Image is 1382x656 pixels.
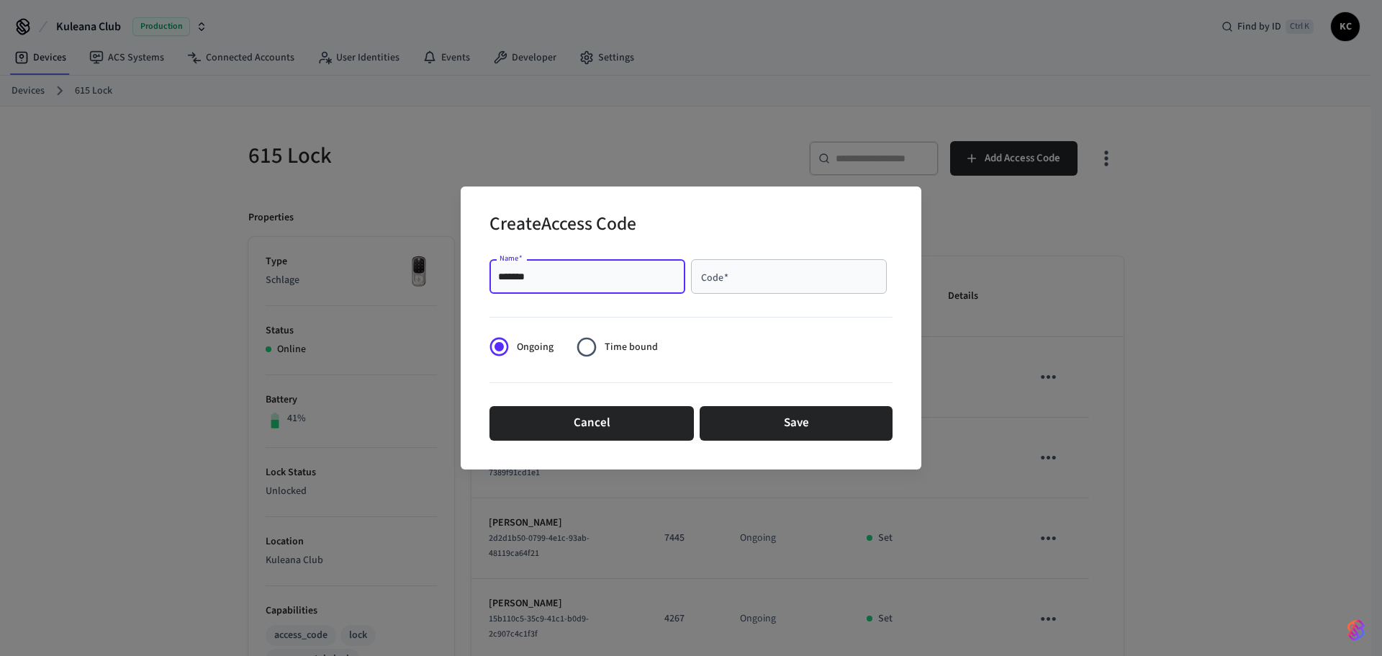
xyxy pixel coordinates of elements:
[500,253,523,264] label: Name
[605,340,658,355] span: Time bound
[489,406,694,441] button: Cancel
[489,204,636,248] h2: Create Access Code
[517,340,554,355] span: Ongoing
[700,406,893,441] button: Save
[1347,619,1365,642] img: SeamLogoGradient.69752ec5.svg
